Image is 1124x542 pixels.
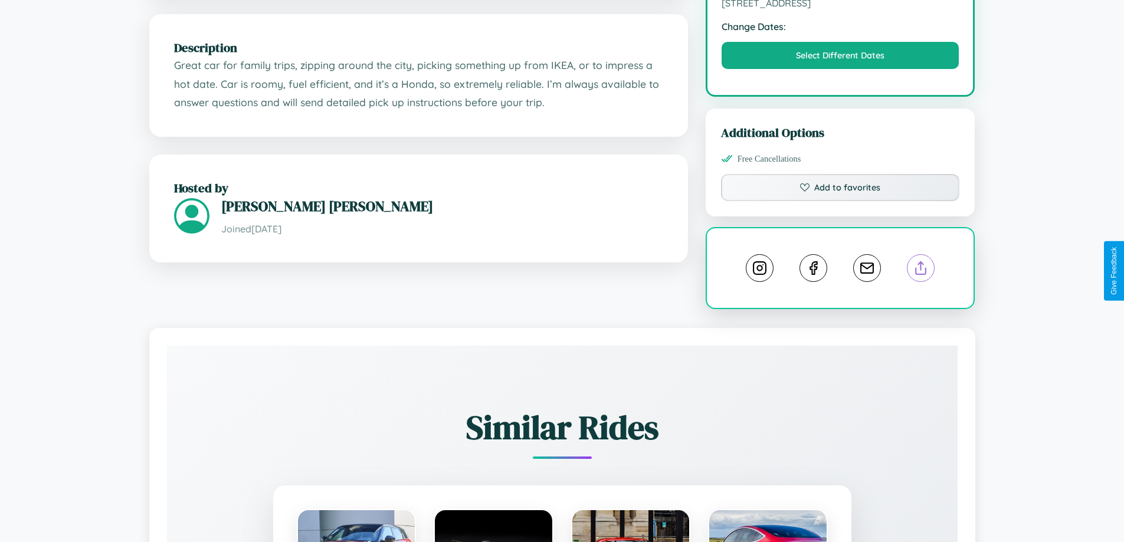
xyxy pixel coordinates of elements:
[721,124,960,141] h3: Additional Options
[721,174,960,201] button: Add to favorites
[174,39,663,56] h2: Description
[722,42,959,69] button: Select Different Dates
[221,221,663,238] p: Joined [DATE]
[722,21,959,32] strong: Change Dates:
[174,56,663,112] p: Great car for family trips, zipping around the city, picking something up from IKEA, or to impres...
[208,405,916,450] h2: Similar Rides
[738,154,801,164] span: Free Cancellations
[174,179,663,196] h2: Hosted by
[221,196,663,216] h3: [PERSON_NAME] [PERSON_NAME]
[1110,247,1118,295] div: Give Feedback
